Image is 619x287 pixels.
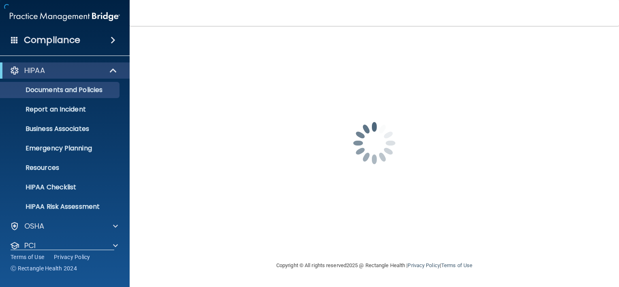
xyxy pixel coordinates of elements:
a: HIPAA [10,66,117,75]
a: OSHA [10,221,118,231]
p: Resources [5,164,116,172]
p: HIPAA [24,66,45,75]
p: Report an Incident [5,105,116,114]
h4: Compliance [24,34,80,46]
p: HIPAA Checklist [5,183,116,191]
p: HIPAA Risk Assessment [5,203,116,211]
p: PCI [24,241,36,251]
img: spinner.e123f6fc.gif [334,103,415,184]
img: PMB logo [10,9,120,25]
a: Privacy Policy [54,253,90,261]
a: PCI [10,241,118,251]
div: Copyright © All rights reserved 2025 @ Rectangle Health | | [226,253,522,278]
p: Business Associates [5,125,116,133]
p: Emergency Planning [5,144,116,152]
a: Terms of Use [441,262,472,268]
span: Ⓒ Rectangle Health 2024 [11,264,77,272]
p: Documents and Policies [5,86,116,94]
a: Terms of Use [11,253,44,261]
p: OSHA [24,221,45,231]
a: Privacy Policy [408,262,440,268]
